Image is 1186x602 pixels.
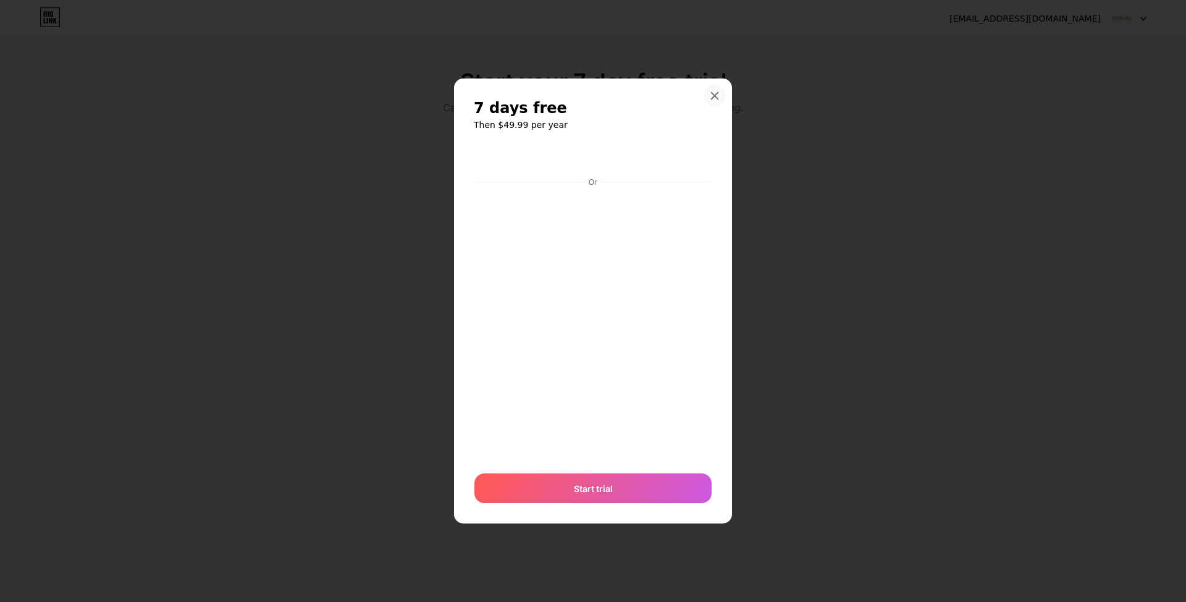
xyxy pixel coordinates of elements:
[586,177,600,187] div: Or
[474,119,712,131] h6: Then $49.99 per year
[574,482,613,495] span: Start trial
[472,189,714,462] iframe: Secure payment input frame
[474,144,712,174] iframe: Secure payment button frame
[474,98,567,118] span: 7 days free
